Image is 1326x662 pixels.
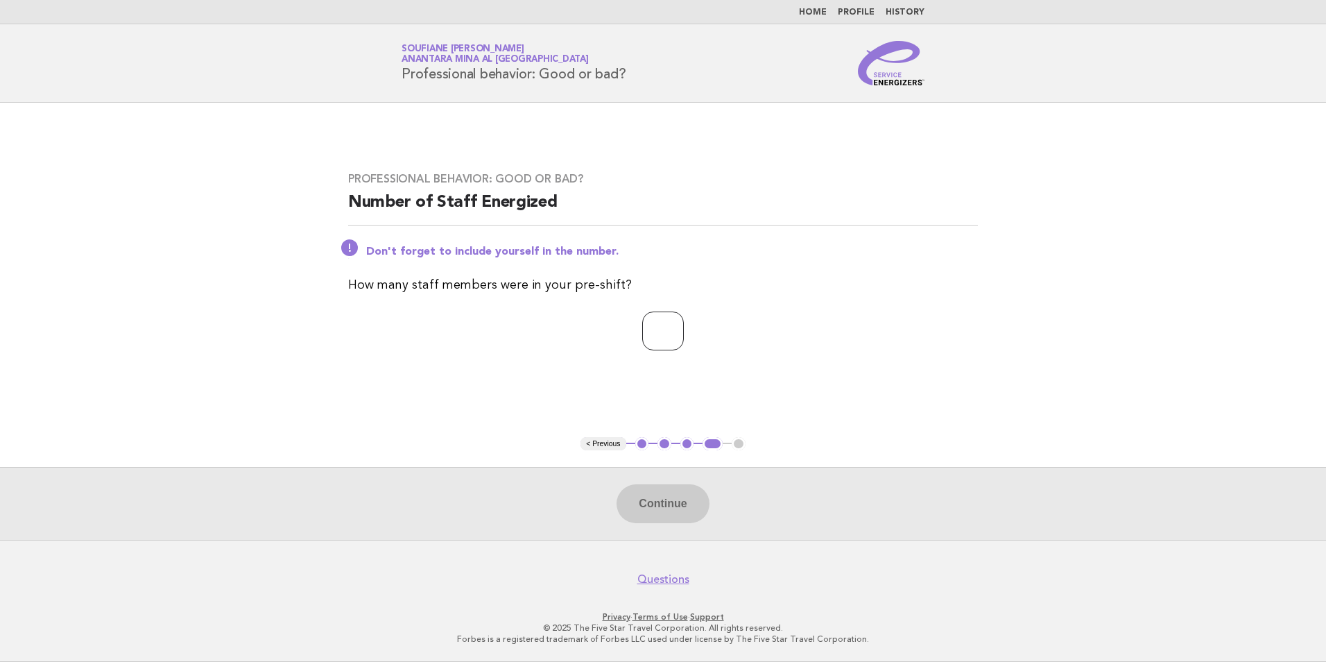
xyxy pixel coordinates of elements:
[402,44,589,64] a: Soufiane [PERSON_NAME]Anantara Mina al [GEOGRAPHIC_DATA]
[239,611,1087,622] p: · ·
[680,437,694,451] button: 3
[402,45,626,81] h1: Professional behavior: Good or bad?
[838,8,875,17] a: Profile
[690,612,724,622] a: Support
[366,245,978,259] p: Don't forget to include yourself in the number.
[402,56,589,65] span: Anantara Mina al [GEOGRAPHIC_DATA]
[239,622,1087,634] p: © 2025 The Five Star Travel Corporation. All rights reserved.
[580,437,626,451] button: < Previous
[239,634,1087,645] p: Forbes is a registered trademark of Forbes LLC used under license by The Five Star Travel Corpora...
[632,612,688,622] a: Terms of Use
[637,572,689,586] a: Questions
[635,437,649,451] button: 1
[858,41,924,85] img: Service Energizers
[657,437,671,451] button: 2
[886,8,924,17] a: History
[703,437,723,451] button: 4
[348,172,978,186] h3: Professional behavior: Good or bad?
[348,275,978,295] p: How many staff members were in your pre-shift?
[799,8,827,17] a: Home
[603,612,630,622] a: Privacy
[348,192,978,226] h2: Number of Staff Energized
